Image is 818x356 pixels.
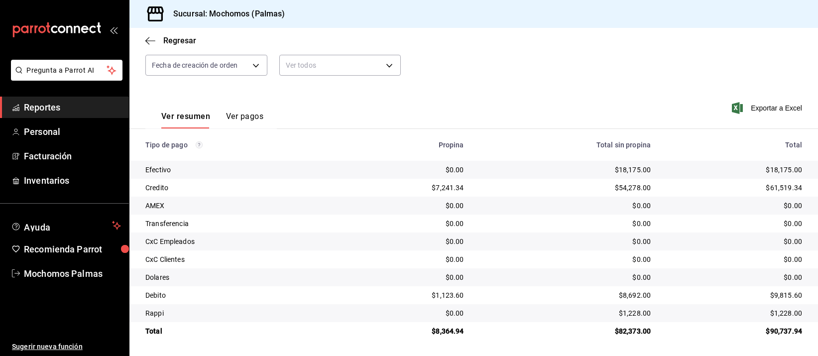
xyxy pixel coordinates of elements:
div: $0.00 [352,254,464,264]
span: Ayuda [24,220,108,232]
div: $90,737.94 [667,326,802,336]
span: Recomienda Parrot [24,242,121,256]
div: $1,123.60 [352,290,464,300]
div: $0.00 [352,237,464,246]
div: CxC Empleados [145,237,337,246]
div: Credito [145,183,337,193]
div: $0.00 [480,201,651,211]
div: Total sin propina [480,141,651,149]
div: navigation tabs [161,112,263,128]
div: $0.00 [480,237,651,246]
div: Propina [352,141,464,149]
svg: Los pagos realizados con Pay y otras terminales son montos brutos. [196,141,203,148]
div: Dolares [145,272,337,282]
div: Ver todos [279,55,401,76]
div: $18,175.00 [480,165,651,175]
div: $18,175.00 [667,165,802,175]
h3: Sucursal: Mochomos (Palmas) [165,8,285,20]
span: Personal [24,125,121,138]
div: $8,692.00 [480,290,651,300]
button: Ver pagos [226,112,263,128]
span: Mochomos Palmas [24,267,121,280]
div: Total [667,141,802,149]
a: Pregunta a Parrot AI [7,72,122,83]
div: $0.00 [352,272,464,282]
div: $0.00 [352,201,464,211]
div: $82,373.00 [480,326,651,336]
div: $9,815.60 [667,290,802,300]
div: $61,519.34 [667,183,802,193]
div: $1,228.00 [667,308,802,318]
span: Facturación [24,149,121,163]
div: $0.00 [352,308,464,318]
button: Ver resumen [161,112,210,128]
span: Inventarios [24,174,121,187]
div: $0.00 [667,201,802,211]
div: $0.00 [667,272,802,282]
div: Rappi [145,308,337,318]
div: $8,364.94 [352,326,464,336]
div: $0.00 [480,219,651,229]
button: Exportar a Excel [734,102,802,114]
div: $0.00 [667,219,802,229]
div: Efectivo [145,165,337,175]
div: $0.00 [352,219,464,229]
div: Debito [145,290,337,300]
div: CxC Clientes [145,254,337,264]
button: open_drawer_menu [110,26,117,34]
div: Total [145,326,337,336]
button: Pregunta a Parrot AI [11,60,122,81]
span: Regresar [163,36,196,45]
div: $0.00 [352,165,464,175]
div: Tipo de pago [145,141,337,149]
div: $1,228.00 [480,308,651,318]
div: $54,278.00 [480,183,651,193]
span: Fecha de creación de orden [152,60,237,70]
div: $0.00 [667,237,802,246]
div: $7,241.34 [352,183,464,193]
span: Sugerir nueva función [12,342,121,352]
span: Pregunta a Parrot AI [27,65,107,76]
span: Reportes [24,101,121,114]
div: AMEX [145,201,337,211]
button: Regresar [145,36,196,45]
div: $0.00 [667,254,802,264]
div: $0.00 [480,254,651,264]
div: $0.00 [480,272,651,282]
div: Transferencia [145,219,337,229]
